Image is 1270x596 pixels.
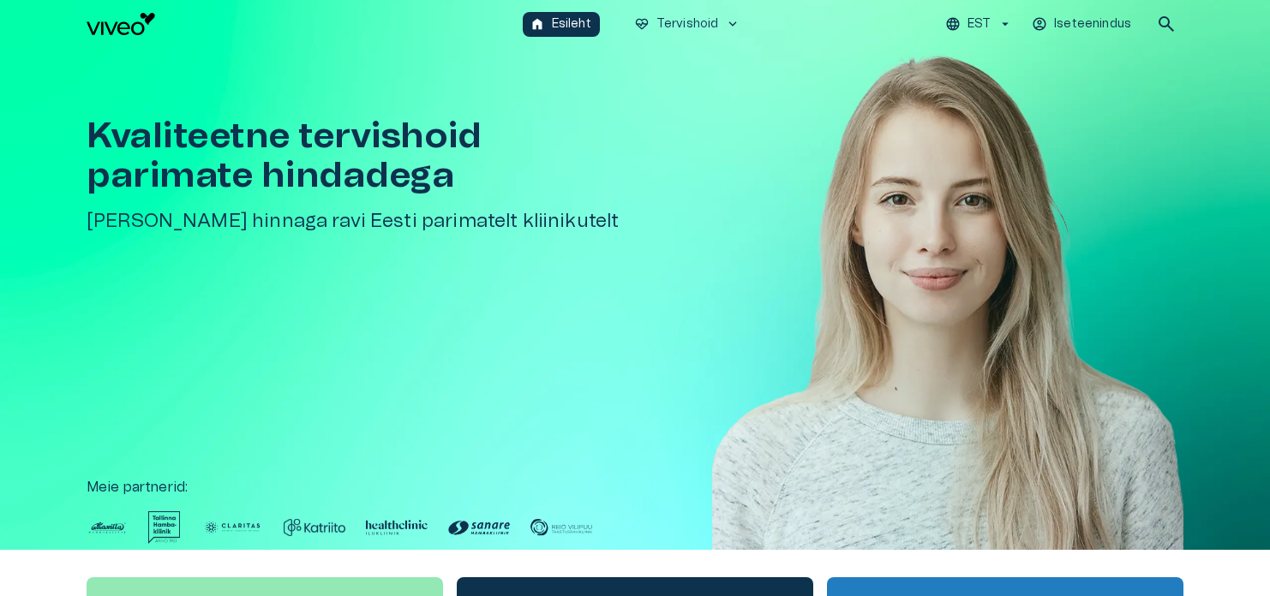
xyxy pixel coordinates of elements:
[530,511,592,544] img: Partner logo
[87,511,128,544] img: Partner logo
[366,511,428,544] img: Partner logo
[627,12,748,37] button: ecg_heartTervishoidkeyboard_arrow_down
[87,13,155,35] img: Viveo logo
[448,511,510,544] img: Partner logo
[725,16,740,32] span: keyboard_arrow_down
[967,15,991,33] p: EST
[87,477,1183,498] p: Meie partnerid :
[284,511,345,544] img: Partner logo
[1054,15,1131,33] p: Iseteenindus
[87,116,642,195] h1: Kvaliteetne tervishoid parimate hindadega
[1149,7,1183,41] button: open search modal
[634,16,650,32] span: ecg_heart
[530,16,545,32] span: home
[201,511,263,544] img: Partner logo
[943,12,1015,37] button: EST
[87,209,642,234] h5: [PERSON_NAME] hinnaga ravi Eesti parimatelt kliinikutelt
[87,13,516,35] a: Navigate to homepage
[523,12,600,37] button: homeEsileht
[656,15,719,33] p: Tervishoid
[552,15,591,33] p: Esileht
[1156,14,1177,34] span: search
[1029,12,1135,37] button: Iseteenindus
[148,511,181,544] img: Partner logo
